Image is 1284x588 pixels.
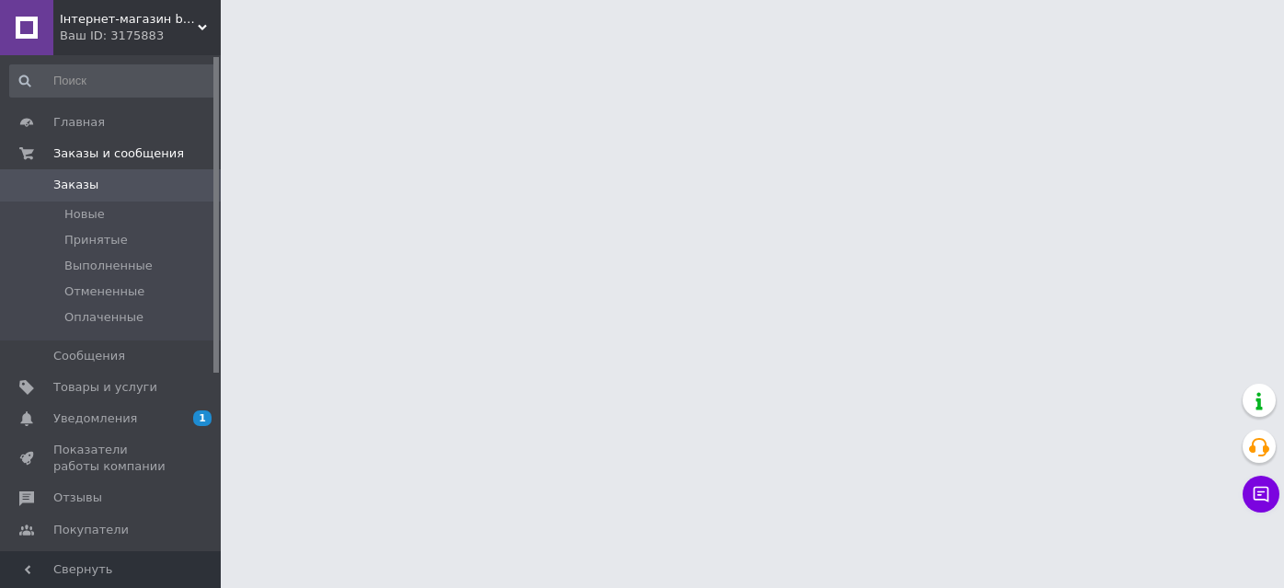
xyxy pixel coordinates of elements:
span: Заказы [53,177,98,193]
span: Главная [53,114,105,131]
span: Сообщения [53,348,125,364]
span: Покупатели [53,522,129,538]
span: Товары и услуги [53,379,157,396]
span: Інтернет-магазин bags_shop [60,11,198,28]
span: Заказы и сообщения [53,145,184,162]
span: Оплаченные [64,309,143,326]
span: Отзывы [53,490,102,506]
span: Показатели работы компании [53,442,170,475]
span: Новые [64,206,105,223]
span: Отмененные [64,283,144,300]
span: Принятые [64,232,128,248]
span: Выполненные [64,258,153,274]
span: Уведомления [53,410,137,427]
span: 1 [193,410,212,426]
button: Чат с покупателем [1243,476,1279,513]
div: Ваш ID: 3175883 [60,28,221,44]
input: Поиск [9,64,217,98]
